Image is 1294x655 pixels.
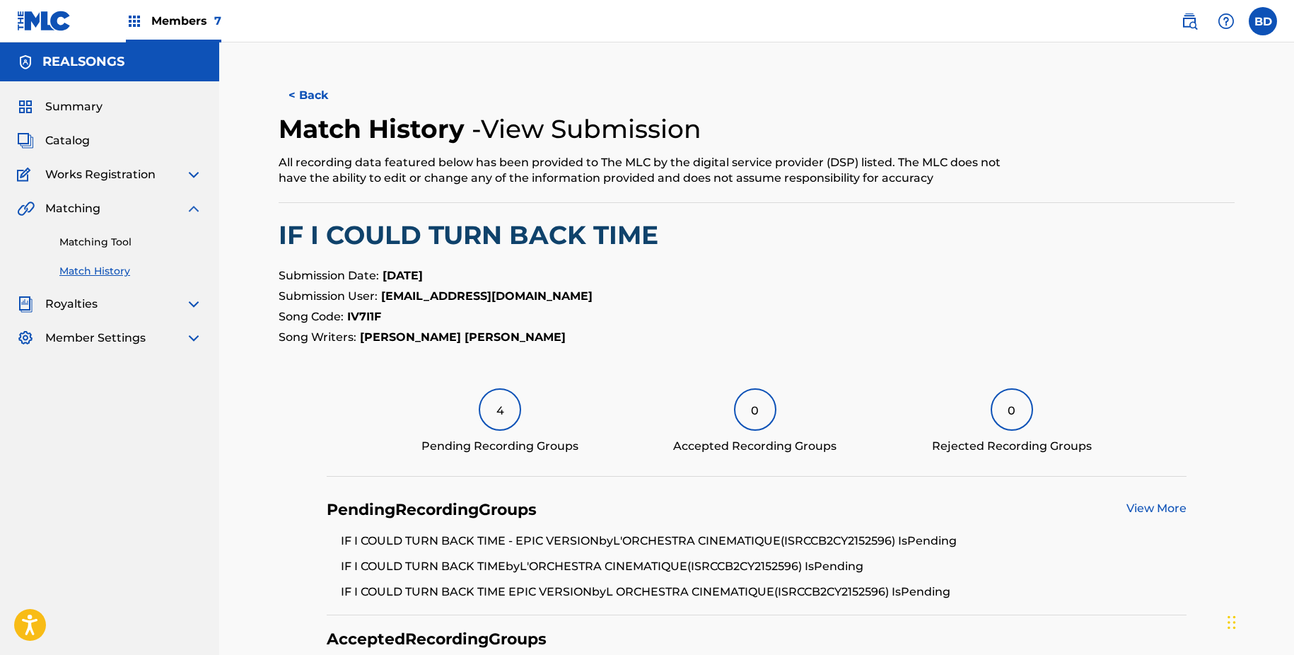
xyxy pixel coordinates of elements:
span: Member Settings [45,330,146,347]
div: Help [1212,7,1240,35]
div: 0 [734,388,776,431]
span: Members [151,13,221,29]
span: Submission User: [279,289,378,303]
strong: IV7I1F [347,310,381,323]
img: Accounts [17,54,34,71]
a: View More [1126,502,1187,515]
span: Catalog [45,132,90,149]
img: expand [185,200,202,217]
div: 4 [479,388,521,431]
li: IF I COULD TURN BACK TIME - EPIC VERSION by L'ORCHESTRA CINEMATIQUE (ISRC CB2CY2152596 ) Is Pending [341,533,1187,558]
a: Public Search [1175,7,1203,35]
img: Summary [17,98,34,115]
span: Song Writers: [279,330,356,344]
img: Royalties [17,296,34,313]
strong: [EMAIL_ADDRESS][DOMAIN_NAME] [381,289,593,303]
img: Works Registration [17,166,35,183]
span: Matching [45,200,100,217]
div: Rejected Recording Groups [932,438,1092,455]
div: All recording data featured below has been provided to The MLC by the digital service provider (D... [279,155,1015,186]
a: SummarySummary [17,98,103,115]
a: Matching Tool [59,235,202,250]
li: IF I COULD TURN BACK TIME EPIC VERSION by L ORCHESTRA CINEMATIQUE (ISRC CB2CY2152596 ) Is Pending [341,584,1187,601]
img: expand [185,330,202,347]
h4: Accepted Recording Groups [327,630,547,649]
div: Pending Recording Groups [421,438,578,455]
img: expand [185,166,202,183]
span: Summary [45,98,103,115]
li: IF I COULD TURN BACK TIME by L'ORCHESTRA CINEMATIQUE (ISRC CB2CY2152596 ) Is Pending [341,558,1187,584]
span: Royalties [45,296,98,313]
h4: Pending Recording Groups [327,500,537,520]
img: help [1218,13,1235,30]
button: < Back [279,78,363,113]
span: Submission Date: [279,269,379,282]
img: Member Settings [17,330,34,347]
div: 0 [991,388,1033,431]
img: Matching [17,200,35,217]
img: expand [185,296,202,313]
span: 7 [214,14,221,28]
strong: [DATE] [383,269,423,282]
img: Top Rightsholders [126,13,143,30]
img: search [1181,13,1198,30]
span: Works Registration [45,166,156,183]
iframe: Chat Widget [1223,587,1294,655]
span: Song Code: [279,310,344,323]
iframe: Resource Center [1254,432,1294,546]
a: Match History [59,264,202,279]
h4: - View Submission [472,113,701,145]
a: CatalogCatalog [17,132,90,149]
strong: [PERSON_NAME] [PERSON_NAME] [360,330,566,344]
h5: REALSONGS [42,54,124,70]
div: Drag [1228,601,1236,644]
h2: IF I COULD TURN BACK TIME [279,219,1235,251]
img: Catalog [17,132,34,149]
img: MLC Logo [17,11,71,31]
div: User Menu [1249,7,1277,35]
h2: Match History [279,113,472,145]
div: Accepted Recording Groups [673,438,837,455]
